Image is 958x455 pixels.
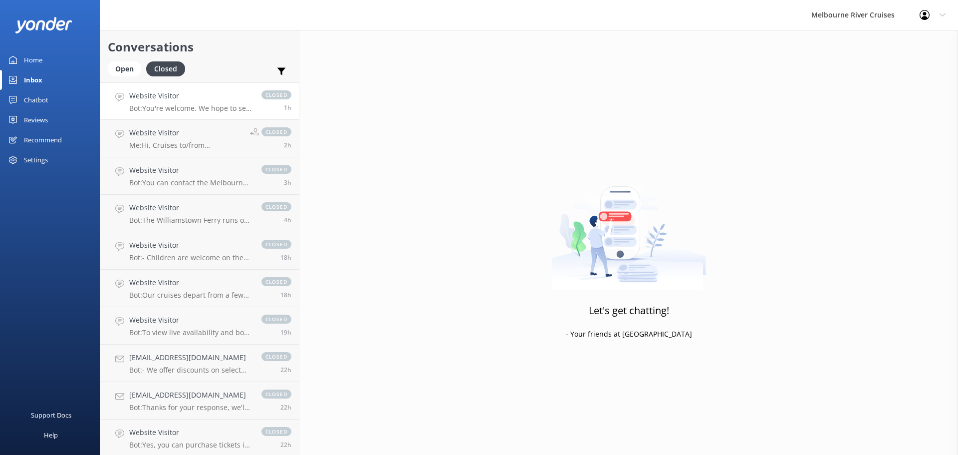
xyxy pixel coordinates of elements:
h4: Website Visitor [129,240,251,251]
p: Bot: You can contact the Melbourne River Cruises team by emailing [EMAIL_ADDRESS][DOMAIN_NAME]. V... [129,178,251,187]
p: Bot: To view live availability and book your Melbourne River Cruise experience, click [URL][DOMAI... [129,328,251,337]
a: Website VisitorBot:You can contact the Melbourne River Cruises team by emailing [EMAIL_ADDRESS][D... [100,157,299,195]
p: Bot: You're welcome. We hope to see you at Melbourne River Cruises soon! [129,104,251,113]
div: Inbox [24,70,42,90]
span: closed [261,277,291,286]
a: [EMAIL_ADDRESS][DOMAIN_NAME]Bot:Thanks for your response, we'll get back to you as soon as we can... [100,382,299,420]
p: Bot: - We offer discounts on select experiences for full-time students, seniors, pensioners, host... [129,366,251,375]
p: Bot: Yes, you can purchase tickets in person at [GEOGRAPHIC_DATA] (Berth 2) and Federation Wharf ... [129,441,251,450]
span: Sep 01 2025 07:49pm (UTC +10:00) Australia/Sydney [280,291,291,299]
span: closed [261,315,291,324]
a: Website VisitorBot:The Williamstown Ferry runs on weekends, some public holidays, and daily durin... [100,195,299,232]
a: Website VisitorBot:You're welcome. We hope to see you at Melbourne River Cruises soon!closed1h [100,82,299,120]
span: closed [261,202,291,211]
span: Sep 02 2025 11:59am (UTC +10:00) Australia/Sydney [284,141,291,149]
p: Bot: The Williamstown Ferry runs on weekends, some public holidays, and daily during summer and s... [129,216,251,225]
span: closed [261,127,291,136]
h2: Conversations [108,37,291,56]
h4: Website Visitor [129,127,242,138]
div: Support Docs [31,405,71,425]
a: Website VisitorBot:To view live availability and book your Melbourne River Cruise experience, cli... [100,307,299,345]
div: Closed [146,61,185,76]
span: closed [261,240,291,249]
h4: Website Visitor [129,427,251,438]
span: Sep 01 2025 04:00pm (UTC +10:00) Australia/Sydney [280,441,291,449]
span: Sep 01 2025 07:16pm (UTC +10:00) Australia/Sydney [280,328,291,337]
p: Me: Hi, Cruises to/from [GEOGRAPHIC_DATA] are available only on Saturdays-Sundays. [129,141,242,150]
p: Bot: - Children are welcome on the Spirit of Melbourne Dinner Cruise, but they must remain seated... [129,253,251,262]
div: Recommend [24,130,62,150]
a: Website VisitorBot:Our cruises depart from a few different locations along [GEOGRAPHIC_DATA] and ... [100,270,299,307]
a: Open [108,63,146,74]
h4: Website Visitor [129,277,251,288]
div: Reviews [24,110,48,130]
h4: Website Visitor [129,165,251,176]
span: closed [261,90,291,99]
span: Sep 01 2025 04:14pm (UTC +10:00) Australia/Sydney [280,366,291,374]
h4: Website Visitor [129,90,251,101]
h4: Website Visitor [129,315,251,326]
a: Closed [146,63,190,74]
span: Sep 02 2025 01:32pm (UTC +10:00) Australia/Sydney [284,103,291,112]
p: Bot: Thanks for your response, we'll get back to you as soon as we can during opening hours. [129,403,251,412]
a: Website VisitorMe:Hi, Cruises to/from [GEOGRAPHIC_DATA] are available only on Saturdays-Sundays.c... [100,120,299,157]
span: Sep 01 2025 04:13pm (UTC +10:00) Australia/Sydney [280,403,291,412]
h4: [EMAIL_ADDRESS][DOMAIN_NAME] [129,390,251,401]
div: Home [24,50,42,70]
h3: Let's get chatting! [589,303,669,319]
p: Bot: Our cruises depart from a few different locations along [GEOGRAPHIC_DATA] and Federation [GE... [129,291,251,300]
span: Sep 02 2025 10:39am (UTC +10:00) Australia/Sydney [284,178,291,187]
h4: [EMAIL_ADDRESS][DOMAIN_NAME] [129,352,251,363]
span: closed [261,165,291,174]
h4: Website Visitor [129,202,251,213]
span: Sep 01 2025 08:19pm (UTC +10:00) Australia/Sydney [280,253,291,262]
span: Sep 02 2025 10:26am (UTC +10:00) Australia/Sydney [284,216,291,224]
div: Settings [24,150,48,170]
a: [EMAIL_ADDRESS][DOMAIN_NAME]Bot:- We offer discounts on select experiences for full-time students... [100,345,299,382]
img: yonder-white-logo.png [15,17,72,33]
img: artwork of a man stealing a conversation from at giant smartphone [552,165,706,290]
span: closed [261,352,291,361]
span: closed [261,427,291,436]
div: Chatbot [24,90,48,110]
div: Open [108,61,141,76]
span: closed [261,390,291,399]
a: Website VisitorBot:- Children are welcome on the Spirit of Melbourne Dinner Cruise, but they must... [100,232,299,270]
p: - Your friends at [GEOGRAPHIC_DATA] [566,329,692,340]
div: Help [44,425,58,445]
